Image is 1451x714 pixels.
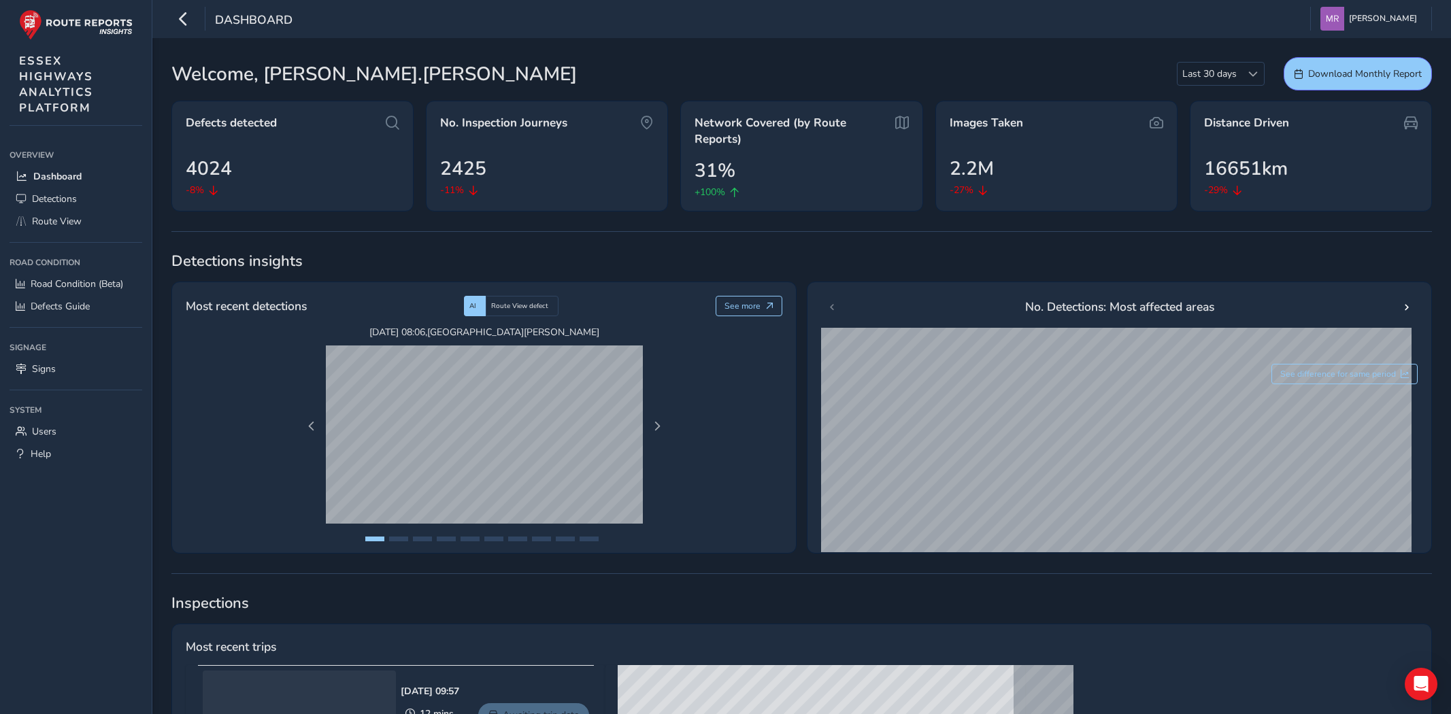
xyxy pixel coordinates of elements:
span: -29% [1204,183,1228,197]
span: 4024 [186,154,232,183]
button: Page 3 [413,537,432,541]
button: Page 8 [532,537,551,541]
span: AI [469,301,476,311]
button: Page 9 [556,537,575,541]
a: Defects Guide [10,295,142,318]
button: Previous Page [302,417,321,436]
div: Road Condition [10,252,142,273]
a: Signs [10,358,142,380]
div: AI [464,296,486,316]
img: rr logo [19,10,133,40]
div: Signage [10,337,142,358]
span: -8% [186,183,204,197]
a: Dashboard [10,165,142,188]
button: Page 2 [389,537,408,541]
span: Road Condition (Beta) [31,277,123,290]
span: Signs [32,362,56,375]
span: Defects detected [186,115,277,131]
span: Last 30 days [1178,63,1241,85]
span: Most recent detections [186,297,307,315]
button: Page 5 [461,537,480,541]
div: [DATE] 09:57 [401,685,459,698]
span: [DATE] 08:06 , [GEOGRAPHIC_DATA][PERSON_NAME] [326,326,643,339]
button: Page 4 [437,537,456,541]
span: Defects Guide [31,300,90,313]
a: Help [10,443,142,465]
span: 31% [695,156,735,185]
span: Welcome, [PERSON_NAME].[PERSON_NAME] [171,60,577,88]
span: Inspections [171,593,1432,613]
span: No. Inspection Journeys [440,115,567,131]
span: Route View defect [491,301,548,311]
span: Route View [32,215,82,228]
button: See more [716,296,783,316]
span: See more [724,301,761,311]
span: Dashboard [215,12,293,31]
span: Network Covered (by Route Reports) [695,115,887,147]
span: Distance Driven [1204,115,1289,131]
button: Page 1 [365,537,384,541]
div: Route View defect [486,296,558,316]
span: [PERSON_NAME] [1349,7,1417,31]
a: Route View [10,210,142,233]
span: Images Taken [950,115,1023,131]
span: -27% [950,183,973,197]
button: Page 10 [580,537,599,541]
button: Download Monthly Report [1284,57,1432,90]
a: Detections [10,188,142,210]
div: Open Intercom Messenger [1405,668,1437,700]
div: Overview [10,145,142,165]
span: Most recent trips [186,638,276,656]
button: See difference for same period [1271,364,1418,384]
span: Dashboard [33,170,82,183]
span: No. Detections: Most affected areas [1025,298,1214,316]
span: ESSEX HIGHWAYS ANALYTICS PLATFORM [19,53,93,116]
span: 2425 [440,154,486,183]
span: See difference for same period [1280,369,1396,379]
span: 2.2M [950,154,994,183]
span: -11% [440,183,464,197]
button: Page 7 [508,537,527,541]
span: Users [32,425,56,438]
div: System [10,400,142,420]
a: Users [10,420,142,443]
button: Page 6 [484,537,503,541]
img: diamond-layout [1320,7,1344,31]
button: [PERSON_NAME] [1320,7,1422,31]
a: Road Condition (Beta) [10,273,142,295]
span: +100% [695,185,725,199]
span: 16651km [1204,154,1288,183]
span: Download Monthly Report [1308,67,1422,80]
button: Next Page [648,417,667,436]
span: Help [31,447,51,460]
span: Detections [32,192,77,205]
span: Detections insights [171,251,1432,271]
